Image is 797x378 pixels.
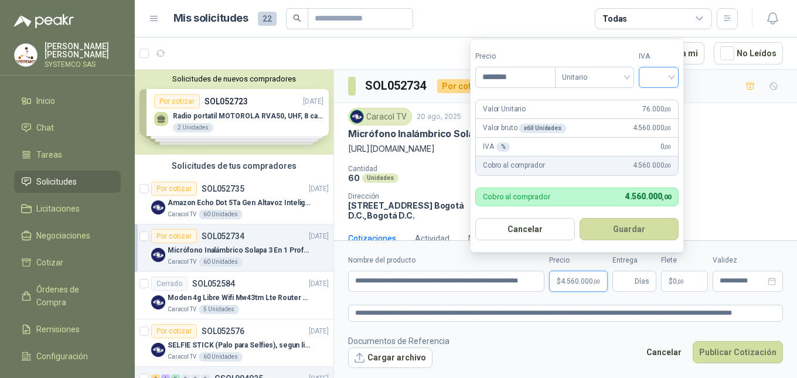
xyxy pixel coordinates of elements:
[151,229,197,243] div: Por cotizar
[14,345,121,367] a: Configuración
[45,61,121,68] p: SYSTEMCO SAS
[202,327,244,335] p: SOL052576
[192,280,235,288] p: SOL052584
[293,14,301,22] span: search
[199,210,243,219] div: 60 Unidades
[14,144,121,166] a: Tareas
[151,200,165,214] img: Company Logo
[14,224,121,247] a: Negociaciones
[36,350,88,363] span: Configuración
[14,171,121,193] a: Solicitudes
[468,232,504,245] div: Mensajes
[348,348,432,369] button: Cargar archivo
[14,318,121,340] a: Remisiones
[309,231,329,242] p: [DATE]
[258,12,277,26] span: 22
[173,10,248,27] h1: Mis solicitudes
[168,352,196,362] p: Caracol TV
[168,305,196,314] p: Caracol TV
[14,90,121,112] a: Inicio
[348,142,783,155] p: [URL][DOMAIN_NAME]
[135,272,333,319] a: CerradoSOL052584[DATE] Company LogoModen 4g Libre Wifi Mw43tm Lte Router Móvil Internet 5ghzCarac...
[602,12,627,25] div: Todas
[139,74,329,83] button: Solicitudes de nuevos compradores
[661,271,708,292] p: $ 0,00
[168,245,314,256] p: Micrófono Inalámbrico Solapa 3 En 1 Profesional F11-2 X2
[693,341,783,363] button: Publicar Cotización
[168,292,314,304] p: Moden 4g Libre Wifi Mw43tm Lte Router Móvil Internet 5ghz
[362,173,398,183] div: Unidades
[36,121,54,134] span: Chat
[151,343,165,357] img: Company Logo
[350,110,363,123] img: Company Logo
[348,128,606,140] p: Micrófono Inalámbrico Solapa 3 En 1 Profesional F11-2 X2
[309,326,329,337] p: [DATE]
[151,277,188,291] div: Cerrado
[483,104,526,115] p: Valor Unitario
[437,79,491,93] div: Por cotizar
[36,202,80,215] span: Licitaciones
[36,229,90,242] span: Negociaciones
[639,51,679,62] label: IVA
[669,278,673,285] span: $
[36,175,77,188] span: Solicitudes
[415,232,449,245] div: Actividad
[348,108,412,125] div: Caracol TV
[202,232,244,240] p: SOL052734
[168,197,314,209] p: Amazon Echo Dot 5Ta Gen Altavoz Inteligente Alexa Azul
[36,94,55,107] span: Inicio
[625,192,671,201] span: 4.560.000
[661,255,708,266] label: Flete
[168,257,196,267] p: Caracol TV
[199,257,243,267] div: 60 Unidades
[713,255,783,266] label: Validez
[36,323,80,336] span: Remisiones
[348,232,396,245] div: Cotizaciones
[202,185,244,193] p: SOL052735
[633,160,671,171] span: 4.560.000
[135,155,333,177] div: Solicitudes de tus compradores
[562,69,627,86] span: Unitario
[475,218,575,240] button: Cancelar
[168,340,314,351] p: SELFIE STICK (Palo para Selfies), segun link adjunto
[475,51,555,62] label: Precio
[483,193,550,200] p: Cobro al comprador
[519,124,566,133] div: x 60 Unidades
[45,42,121,59] p: [PERSON_NAME] [PERSON_NAME]
[36,283,110,309] span: Órdenes de Compra
[483,122,566,134] p: Valor bruto
[199,305,239,314] div: 5 Unidades
[309,278,329,290] p: [DATE]
[664,106,671,113] span: ,00
[168,210,196,219] p: Caracol TV
[151,324,197,338] div: Por cotizar
[14,14,74,28] img: Logo peakr
[593,278,600,285] span: ,00
[612,255,656,266] label: Entrega
[14,278,121,314] a: Órdenes de Compra
[348,255,544,266] label: Nombre del producto
[309,183,329,195] p: [DATE]
[348,173,360,183] p: 60
[561,278,600,285] span: 4.560.000
[664,125,671,131] span: ,00
[14,117,121,139] a: Chat
[14,197,121,220] a: Licitaciones
[662,193,671,201] span: ,00
[580,218,679,240] button: Guardar
[483,141,510,152] p: IVA
[348,165,500,173] p: Cantidad
[714,42,783,64] button: No Leídos
[135,224,333,272] a: Por cotizarSOL052734[DATE] Company LogoMicrófono Inalámbrico Solapa 3 En 1 Profesional F11-2 X2Ca...
[660,141,671,152] span: 0
[664,162,671,169] span: ,00
[348,200,476,220] p: [STREET_ADDRESS] Bogotá D.C. , Bogotá D.C.
[640,341,688,363] button: Cancelar
[664,144,671,150] span: ,00
[36,148,62,161] span: Tareas
[483,160,544,171] p: Cobro al comprador
[633,122,671,134] span: 4.560.000
[496,142,510,152] div: %
[549,271,608,292] p: $4.560.000,00
[673,278,684,285] span: 0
